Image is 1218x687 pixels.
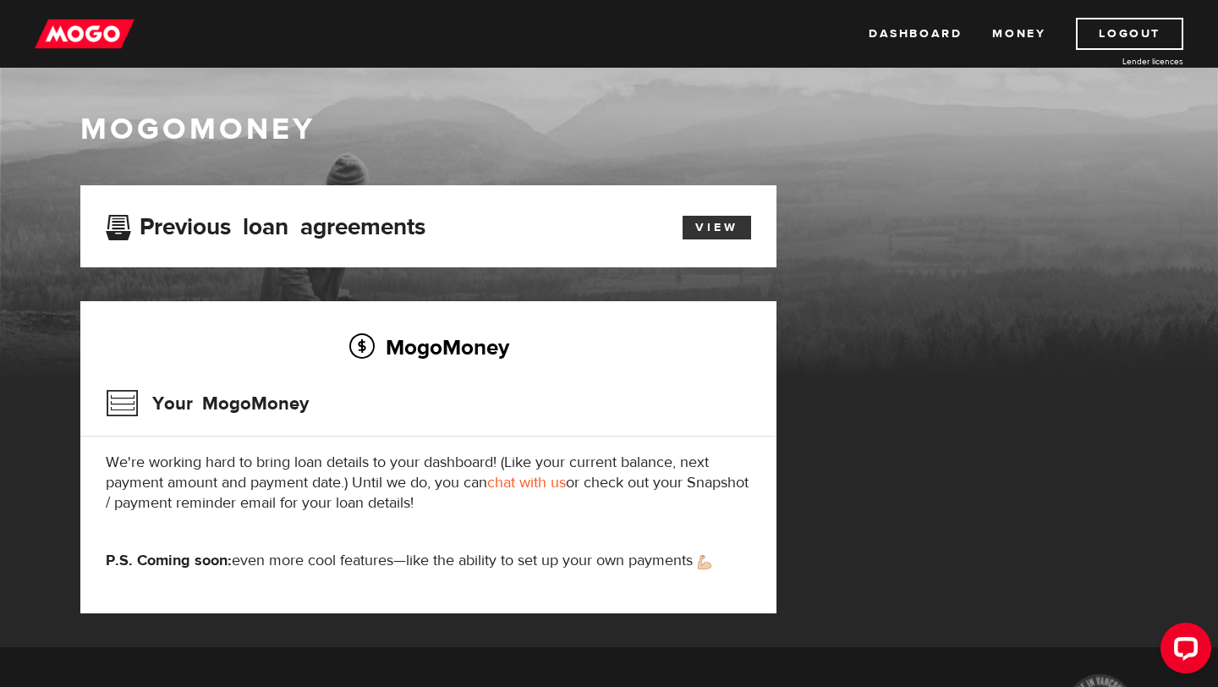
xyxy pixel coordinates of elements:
[106,551,232,570] strong: P.S. Coming soon:
[106,551,751,571] p: even more cool features—like the ability to set up your own payments
[992,18,1045,50] a: Money
[106,382,309,426] h3: Your MogoMoney
[698,555,711,569] img: strong arm emoji
[1076,18,1183,50] a: Logout
[80,112,1138,147] h1: MogoMoney
[35,18,134,50] img: mogo_logo-11ee424be714fa7cbb0f0f49df9e16ec.png
[106,213,425,235] h3: Previous loan agreements
[683,216,751,239] a: View
[1147,616,1218,687] iframe: LiveChat chat widget
[487,473,566,492] a: chat with us
[1056,55,1183,68] a: Lender licences
[869,18,962,50] a: Dashboard
[106,453,751,514] p: We're working hard to bring loan details to your dashboard! (Like your current balance, next paym...
[106,329,751,365] h2: MogoMoney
